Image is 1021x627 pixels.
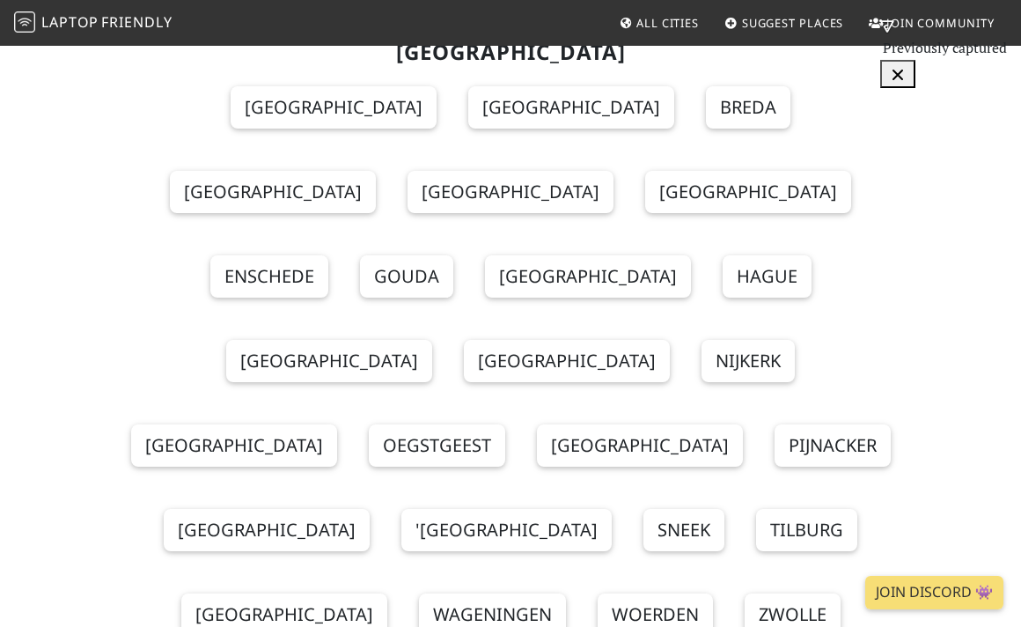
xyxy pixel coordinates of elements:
[723,255,812,298] a: Hague
[701,340,795,382] a: Nijkerk
[210,255,328,298] a: Enschede
[485,255,691,298] a: [GEOGRAPHIC_DATA]
[408,171,613,213] a: [GEOGRAPHIC_DATA]
[231,86,437,129] a: [GEOGRAPHIC_DATA]
[643,509,724,551] a: Sneek
[401,509,612,551] a: '[GEOGRAPHIC_DATA]
[537,424,743,467] a: [GEOGRAPHIC_DATA]
[131,424,337,467] a: [GEOGRAPHIC_DATA]
[226,340,432,382] a: [GEOGRAPHIC_DATA]
[612,7,706,39] a: All Cities
[862,7,1002,39] a: Join Community
[464,340,670,382] a: [GEOGRAPHIC_DATA]
[99,40,922,65] h2: [GEOGRAPHIC_DATA]
[101,12,172,32] span: Friendly
[706,86,790,129] a: Breda
[164,509,370,551] a: [GEOGRAPHIC_DATA]
[468,86,674,129] a: [GEOGRAPHIC_DATA]
[636,15,699,31] span: All Cities
[14,8,173,39] a: LaptopFriendly LaptopFriendly
[369,424,505,467] a: Oegstgeest
[742,15,844,31] span: Suggest Places
[14,11,35,33] img: LaptopFriendly
[717,7,851,39] a: Suggest Places
[360,255,453,298] a: Gouda
[886,15,995,31] span: Join Community
[41,12,99,32] span: Laptop
[645,171,851,213] a: [GEOGRAPHIC_DATA]
[775,424,891,467] a: Pijnacker
[170,171,376,213] a: [GEOGRAPHIC_DATA]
